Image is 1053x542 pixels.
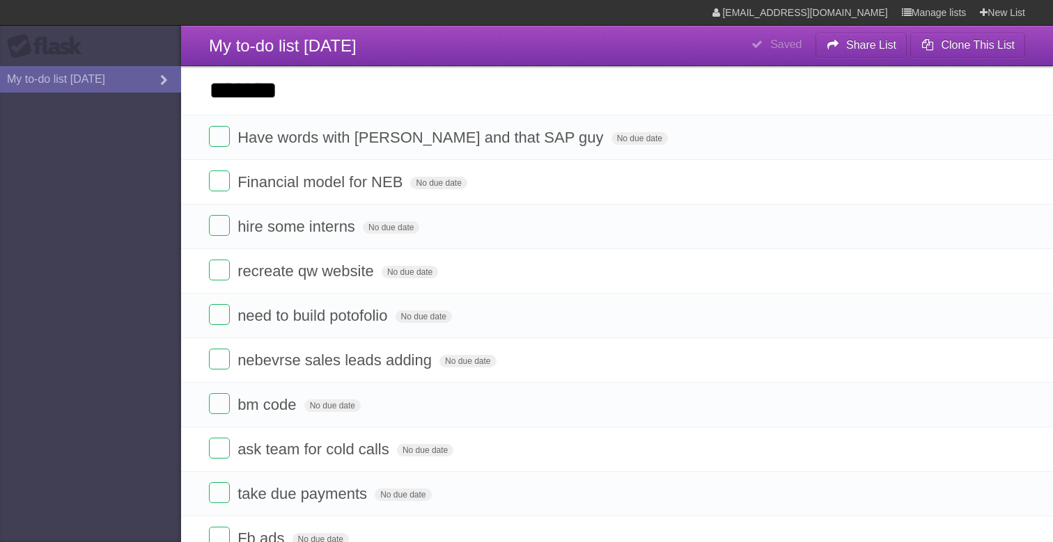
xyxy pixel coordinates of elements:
span: recreate qw website [237,262,377,280]
span: No due date [363,221,419,234]
span: Have words with [PERSON_NAME] and that SAP guy [237,129,607,146]
span: hire some interns [237,218,359,235]
label: Done [209,215,230,236]
span: ask team for cold calls [237,440,393,458]
button: Share List [816,33,907,58]
span: bm code [237,396,299,413]
label: Done [209,260,230,280]
span: No due date [382,266,438,278]
b: Clone This List [941,39,1015,51]
span: No due date [410,177,467,189]
span: No due date [397,444,453,456]
span: My to-do list [DATE] [209,36,357,55]
b: Share List [846,39,896,51]
b: Saved [770,38,802,50]
label: Done [209,438,230,459]
span: take due payments [237,485,370,502]
span: No due date [439,355,496,367]
label: Done [209,304,230,325]
label: Done [209,126,230,147]
label: Done [209,393,230,414]
span: Financial model for NEB [237,173,406,191]
label: Done [209,170,230,191]
span: No due date [396,310,452,323]
span: need to build potofolio [237,307,391,324]
span: No due date [611,132,668,145]
label: Done [209,349,230,369]
label: Done [209,482,230,503]
span: nebevrse sales leads adding [237,351,435,369]
span: No due date [375,488,431,501]
div: Flask [7,34,91,59]
button: Clone This List [910,33,1025,58]
span: No due date [304,399,361,412]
